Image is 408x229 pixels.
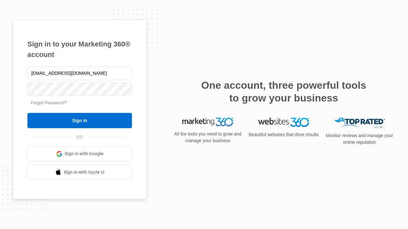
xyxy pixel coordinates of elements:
[258,118,309,127] img: Websites 360
[72,134,88,141] span: OR
[65,150,104,157] span: Sign in with Google
[324,132,395,146] p: Monitor reviews and manage your online reputation
[27,66,132,80] input: Email
[334,118,385,128] img: Top Rated Local
[199,79,368,104] h2: One account, three powerful tools to grow your business
[64,169,105,176] span: Sign in with Apple Id
[248,131,319,138] p: Beautiful websites that drive results
[27,113,132,128] input: Sign In
[31,100,67,105] a: Forgot Password?
[27,39,132,60] h1: Sign in to your Marketing 360® account
[27,146,132,162] a: Sign in with Google
[182,118,233,127] img: Marketing 360
[27,165,132,180] a: Sign in with Apple Id
[172,131,244,144] p: All the tools you need to grow and manage your business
